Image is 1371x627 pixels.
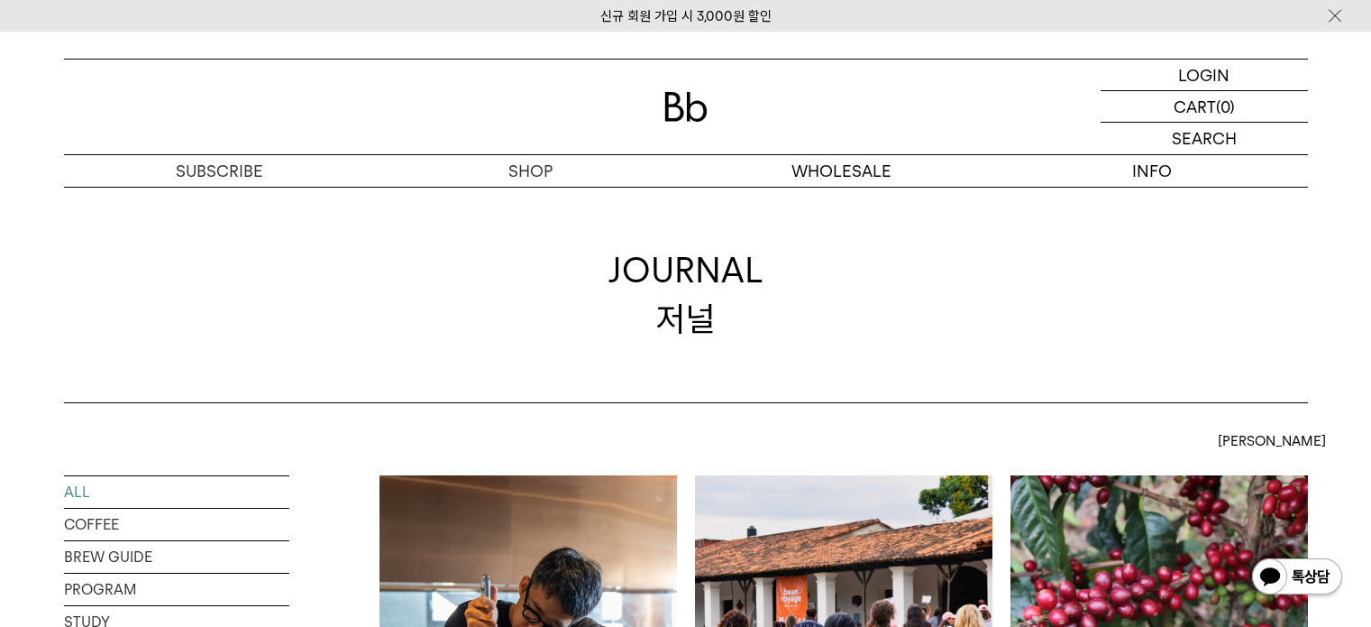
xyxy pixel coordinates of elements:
a: BREW GUIDE [64,541,289,573]
a: 신규 회원 가입 시 3,000원 할인 [600,8,772,24]
p: INFO [997,155,1308,187]
a: CART (0) [1101,91,1308,123]
p: SEARCH [1172,123,1237,154]
a: PROGRAM [64,574,289,605]
a: SUBSCRIBE [64,155,375,187]
p: LOGIN [1178,60,1229,90]
a: COFFEE [64,509,289,540]
img: 로고 [664,92,708,122]
span: [PERSON_NAME] [1218,430,1326,452]
p: WHOLESALE [686,155,997,187]
a: LOGIN [1101,60,1308,91]
a: SHOP [375,155,686,187]
a: ALL [64,476,289,508]
img: 카카오톡 채널 1:1 채팅 버튼 [1250,557,1344,600]
div: JOURNAL 저널 [608,246,763,342]
p: (0) [1216,91,1235,122]
p: CART [1174,91,1216,122]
